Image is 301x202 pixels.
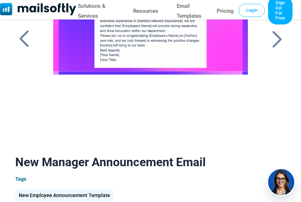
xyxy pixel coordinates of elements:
[15,155,286,169] h1: New Manager Announcement Email
[15,195,114,198] a: New Employee Announcement Template
[133,6,158,16] a: Resources
[217,6,234,16] a: Pricing
[177,1,206,21] a: Email Templates
[239,4,265,17] a: Login
[15,30,33,48] a: Back
[15,189,114,202] div: New Employee Announcement Template
[268,30,286,48] a: Back
[15,176,286,182] div: Tags
[78,1,114,21] a: Solutions & Services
